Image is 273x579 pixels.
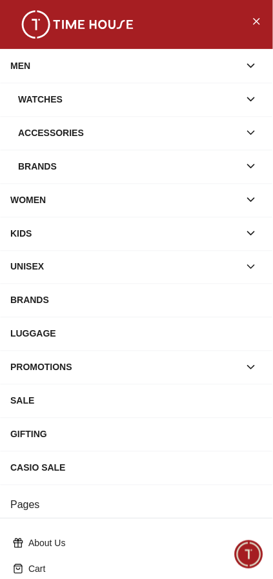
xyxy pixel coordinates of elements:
[13,10,142,39] img: ...
[18,155,239,178] div: Brands
[18,121,239,144] div: Accessories
[18,88,239,111] div: Watches
[28,563,255,576] p: Cart
[10,289,263,312] div: BRANDS
[10,188,239,211] div: WOMEN
[235,541,263,569] div: Chat Widget
[246,10,267,31] button: Close Menu
[10,255,239,279] div: UNISEX
[28,537,255,550] p: About Us
[10,389,263,413] div: SALE
[10,322,263,346] div: LUGGAGE
[10,356,239,379] div: PROMOTIONS
[10,456,263,480] div: CASIO SALE
[10,222,239,245] div: KIDS
[10,423,263,446] div: GIFTING
[10,54,239,77] div: MEN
